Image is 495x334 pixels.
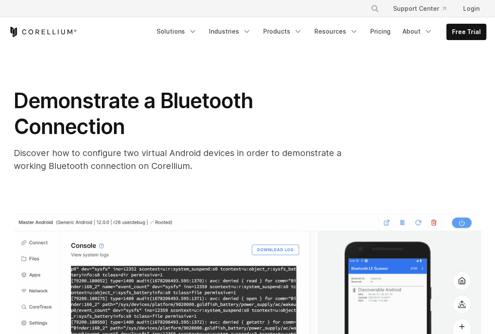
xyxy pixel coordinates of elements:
a: Support Center [386,1,453,16]
a: Products [258,24,307,39]
span: Demonstrate a Bluetooth Connection [14,88,253,139]
a: Login [456,1,486,16]
span: Discover how to configure two virtual Android devices in order to demonstrate a working Bluetooth... [14,148,341,171]
a: Pricing [365,24,396,39]
a: Solutions [151,24,202,39]
a: About [397,24,438,39]
a: Resources [309,24,363,39]
div: Navigation Menu [151,24,486,40]
a: Corellium Home [9,27,77,37]
a: Free Trial [447,24,486,40]
div: Navigation Menu [360,1,486,16]
a: Industries [204,24,256,39]
button: Search [367,1,383,16]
